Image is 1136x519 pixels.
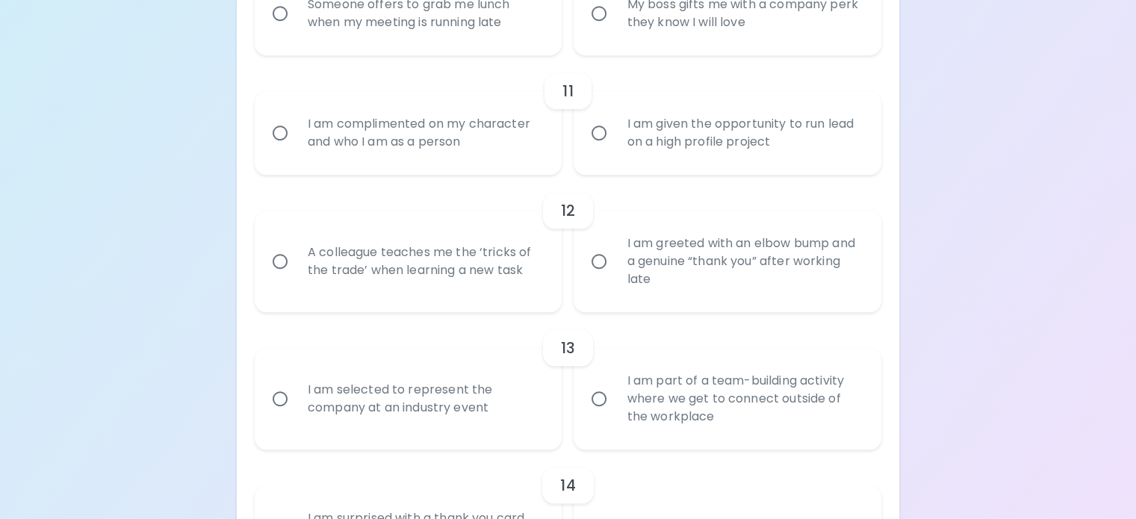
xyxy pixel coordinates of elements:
[296,97,554,169] div: I am complimented on my character and who I am as a person
[296,363,554,435] div: I am selected to represent the company at an industry event
[615,97,873,169] div: I am given the opportunity to run lead on a high profile project
[561,336,575,360] h6: 13
[255,312,881,450] div: choice-group-check
[560,473,575,497] h6: 14
[615,354,873,444] div: I am part of a team-building activity where we get to connect outside of the workplace
[615,217,873,306] div: I am greeted with an elbow bump and a genuine “thank you” after working late
[255,175,881,312] div: choice-group-check
[255,55,881,175] div: choice-group-check
[296,226,554,297] div: A colleague teaches me the ‘tricks of the trade’ when learning a new task
[562,79,573,103] h6: 11
[561,199,575,223] h6: 12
